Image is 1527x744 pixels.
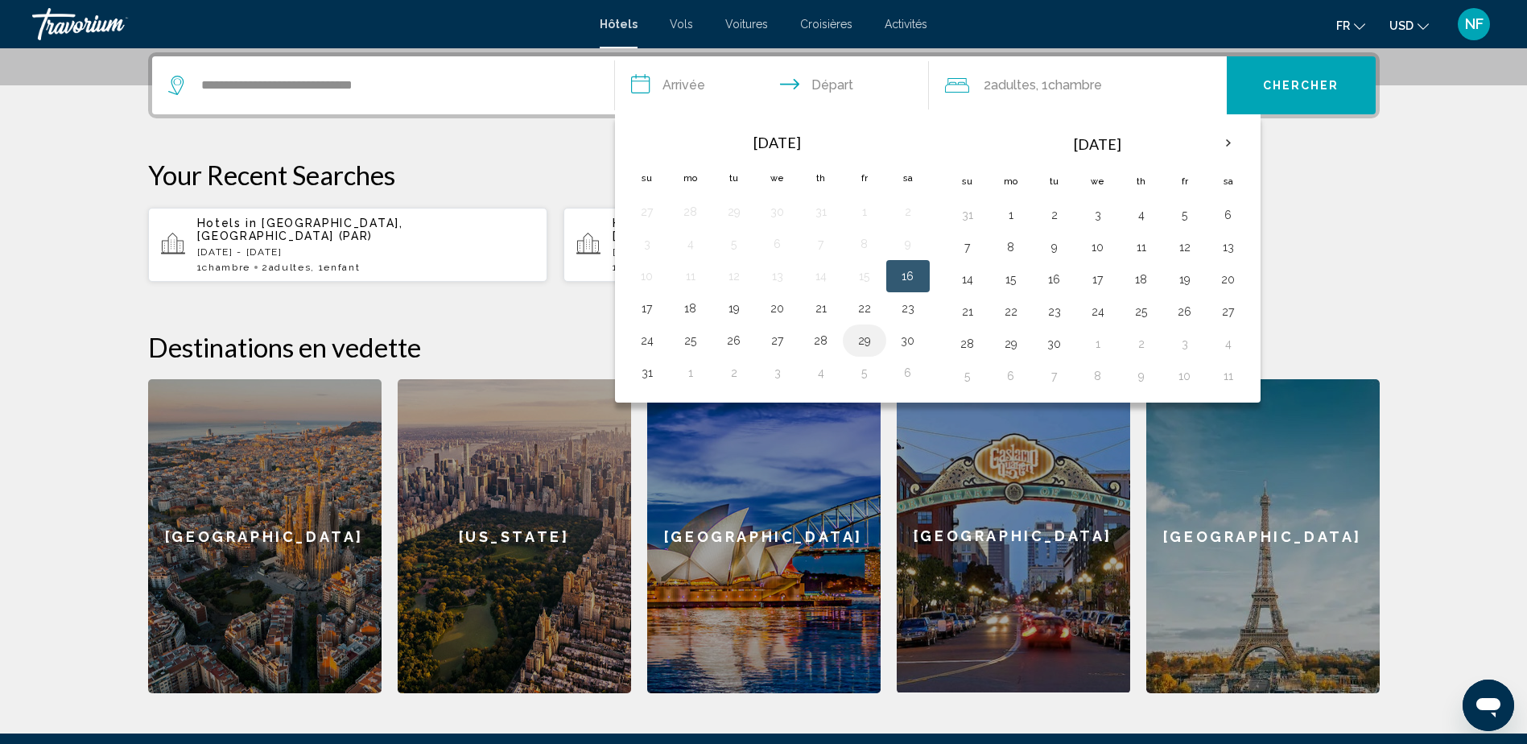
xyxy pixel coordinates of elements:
button: Day 17 [634,297,660,320]
button: Hotels in [GEOGRAPHIC_DATA], [GEOGRAPHIC_DATA] (PAR)[DATE] - [DATE]1Chambre2Adultes [563,207,964,283]
span: Chercher [1263,80,1339,93]
button: Day 8 [998,236,1024,258]
a: [GEOGRAPHIC_DATA] [897,379,1130,693]
button: Check in and out dates [615,56,929,114]
button: Day 24 [634,329,660,352]
button: Day 4 [1129,204,1154,226]
button: Day 6 [895,362,921,384]
button: Day 6 [765,233,790,255]
div: [GEOGRAPHIC_DATA] [897,379,1130,692]
button: Day 11 [1215,365,1241,387]
button: Day 3 [1172,333,1198,355]
button: Day 19 [721,297,747,320]
button: Day 13 [765,265,790,287]
button: Day 21 [955,300,980,323]
span: NF [1465,16,1484,32]
button: Day 11 [1129,236,1154,258]
button: Day 30 [765,200,790,223]
button: Day 3 [765,362,790,384]
button: Chercher [1227,56,1376,114]
button: Day 27 [765,329,790,352]
span: , 1 [1036,74,1102,97]
button: Day 4 [808,362,834,384]
a: [GEOGRAPHIC_DATA] [1146,379,1380,693]
span: Enfant [324,262,360,273]
button: Day 20 [1215,268,1241,291]
button: Day 7 [808,233,834,255]
button: Day 14 [808,265,834,287]
button: User Menu [1453,7,1495,41]
button: Day 5 [721,233,747,255]
button: Day 10 [634,265,660,287]
button: Day 4 [1215,333,1241,355]
span: Hotels in [613,217,673,229]
button: Day 19 [1172,268,1198,291]
button: Day 28 [678,200,704,223]
button: Day 17 [1085,268,1111,291]
span: Hotels in [197,217,258,229]
div: Search widget [152,56,1376,114]
button: Day 25 [678,329,704,352]
button: Day 23 [895,297,921,320]
button: Day 7 [955,236,980,258]
button: Day 1 [852,200,877,223]
button: Day 26 [1172,300,1198,323]
a: Vols [670,18,693,31]
button: Day 6 [998,365,1024,387]
button: Day 8 [1085,365,1111,387]
button: Day 4 [678,233,704,255]
button: Day 26 [721,329,747,352]
button: Day 12 [721,265,747,287]
div: [GEOGRAPHIC_DATA] [647,379,881,693]
span: , 1 [311,262,360,273]
button: Day 9 [1042,236,1067,258]
button: Day 2 [895,200,921,223]
button: Day 9 [1129,365,1154,387]
a: [GEOGRAPHIC_DATA] [148,379,382,693]
button: Day 31 [634,362,660,384]
button: Change currency [1389,14,1429,37]
a: Croisières [800,18,852,31]
button: Day 3 [634,233,660,255]
button: Day 10 [1172,365,1198,387]
button: Day 22 [852,297,877,320]
span: Chambre [202,262,250,273]
button: Day 16 [1042,268,1067,291]
button: Change language [1336,14,1365,37]
span: 1 [613,262,666,273]
button: Day 21 [808,297,834,320]
button: Day 2 [1129,333,1154,355]
h2: Destinations en vedette [148,331,1380,363]
button: Day 18 [1129,268,1154,291]
span: Adultes [991,77,1036,93]
button: Day 30 [1042,333,1067,355]
button: Day 11 [678,265,704,287]
button: Day 29 [998,333,1024,355]
a: [US_STATE] [398,379,631,693]
span: Adultes [269,262,312,273]
button: Day 1 [678,362,704,384]
button: Day 23 [1042,300,1067,323]
span: Hôtels [600,18,638,31]
button: Day 29 [721,200,747,223]
button: Day 2 [721,362,747,384]
button: Day 1 [998,204,1024,226]
span: Chambre [1048,77,1102,93]
a: Voitures [725,18,768,31]
button: Day 15 [998,268,1024,291]
span: 2 [984,74,1036,97]
a: Activités [885,18,927,31]
button: Day 30 [895,329,921,352]
button: Day 27 [634,200,660,223]
span: [GEOGRAPHIC_DATA], [GEOGRAPHIC_DATA] (PAR) [197,217,403,242]
th: [DATE] [669,125,886,160]
button: Travelers: 2 adults, 0 children [929,56,1227,114]
button: Day 8 [852,233,877,255]
button: Day 25 [1129,300,1154,323]
button: Day 12 [1172,236,1198,258]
